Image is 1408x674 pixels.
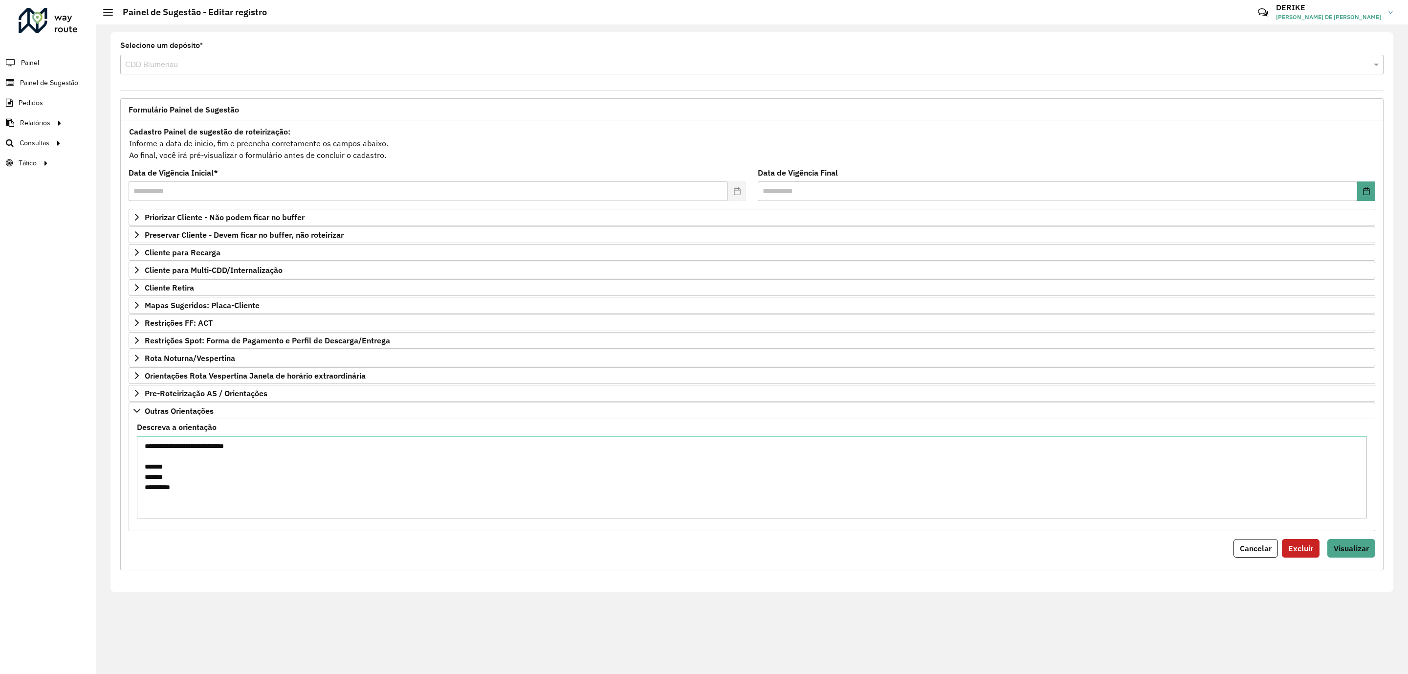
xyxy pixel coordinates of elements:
span: Pedidos [19,98,43,108]
span: Painel [21,58,39,68]
span: Orientações Rota Vespertina Janela de horário extraordinária [145,372,366,380]
a: Mapas Sugeridos: Placa-Cliente [129,297,1375,314]
a: Rota Noturna/Vespertina [129,350,1375,366]
a: Contato Rápido [1253,2,1274,23]
button: Excluir [1282,539,1320,558]
a: Preservar Cliente - Devem ficar no buffer, não roteirizar [129,226,1375,243]
strong: Cadastro Painel de sugestão de roteirização: [129,127,290,136]
span: Mapas Sugeridos: Placa-Cliente [145,301,260,309]
span: Cliente para Multi-CDD/Internalização [145,266,283,274]
h2: Painel de Sugestão - Editar registro [113,7,267,18]
a: Orientações Rota Vespertina Janela de horário extraordinária [129,367,1375,384]
span: Preservar Cliente - Devem ficar no buffer, não roteirizar [145,231,344,239]
span: Cliente para Recarga [145,248,220,256]
a: Cliente para Multi-CDD/Internalização [129,262,1375,278]
span: Priorizar Cliente - Não podem ficar no buffer [145,213,305,221]
a: Cliente para Recarga [129,244,1375,261]
span: Outras Orientações [145,407,214,415]
span: Cancelar [1240,543,1272,553]
span: Rota Noturna/Vespertina [145,354,235,362]
label: Data de Vigência Inicial [129,167,218,179]
a: Cliente Retira [129,279,1375,296]
span: Tático [19,158,37,168]
span: Painel de Sugestão [20,78,78,88]
a: Restrições FF: ACT [129,315,1375,331]
span: Pre-Roteirização AS / Orientações [145,389,267,397]
button: Visualizar [1327,539,1375,558]
span: Formulário Painel de Sugestão [129,106,239,113]
h3: DERIKE [1276,3,1381,12]
a: Outras Orientações [129,403,1375,419]
span: Restrições FF: ACT [145,319,213,327]
button: Choose Date [1357,181,1375,201]
div: Outras Orientações [129,419,1375,531]
span: Visualizar [1334,543,1369,553]
span: Consultas [20,138,49,148]
span: Excluir [1288,543,1313,553]
a: Pre-Roteirização AS / Orientações [129,385,1375,402]
span: [PERSON_NAME] DE [PERSON_NAME] [1276,13,1381,22]
a: Priorizar Cliente - Não podem ficar no buffer [129,209,1375,225]
label: Descreva a orientação [137,421,217,433]
span: Relatórios [20,118,50,128]
label: Data de Vigência Final [758,167,838,179]
a: Restrições Spot: Forma de Pagamento e Perfil de Descarga/Entrega [129,332,1375,349]
div: Informe a data de inicio, fim e preencha corretamente os campos abaixo. Ao final, você irá pré-vi... [129,125,1375,161]
span: Restrições Spot: Forma de Pagamento e Perfil de Descarga/Entrega [145,337,390,344]
span: Cliente Retira [145,284,194,292]
label: Selecione um depósito [120,40,203,51]
button: Cancelar [1233,539,1278,558]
